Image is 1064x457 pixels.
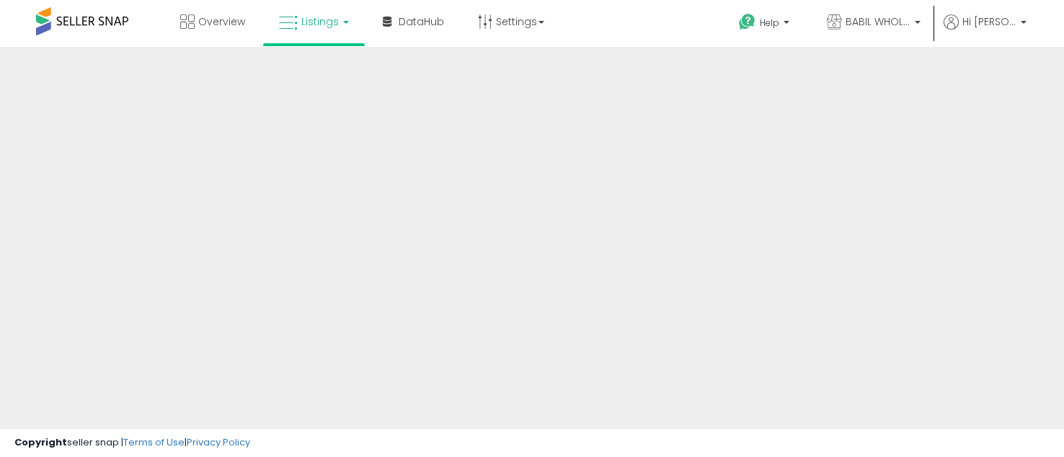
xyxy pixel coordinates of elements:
[14,436,250,450] div: seller snap | |
[399,14,444,29] span: DataHub
[187,435,250,449] a: Privacy Policy
[123,435,185,449] a: Terms of Use
[944,14,1027,47] a: Hi [PERSON_NAME]
[738,13,756,31] i: Get Help
[846,14,910,29] span: BABIL WHOLESALE
[14,435,67,449] strong: Copyright
[727,2,804,47] a: Help
[198,14,245,29] span: Overview
[301,14,339,29] span: Listings
[962,14,1016,29] span: Hi [PERSON_NAME]
[760,17,779,29] span: Help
